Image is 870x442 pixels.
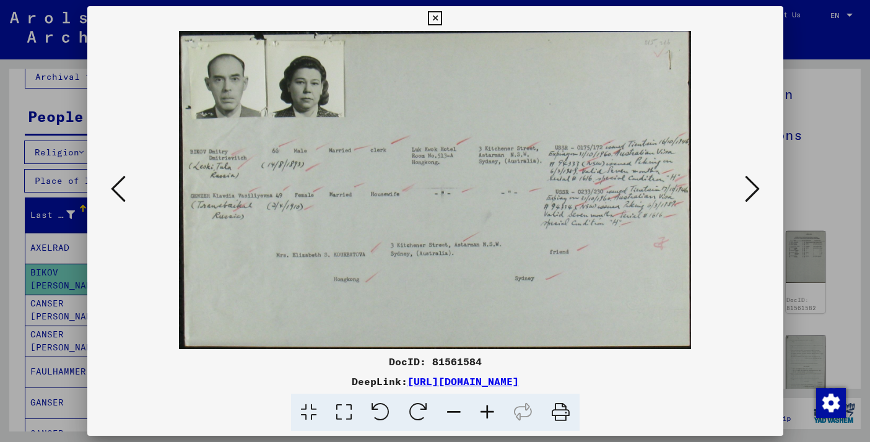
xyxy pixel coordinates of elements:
[407,375,519,388] a: [URL][DOMAIN_NAME]
[87,374,783,389] div: DeepLink:
[816,388,846,418] img: Zustimmung ändern
[87,354,783,369] div: DocID: 81561584
[129,31,741,349] img: 001.jpg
